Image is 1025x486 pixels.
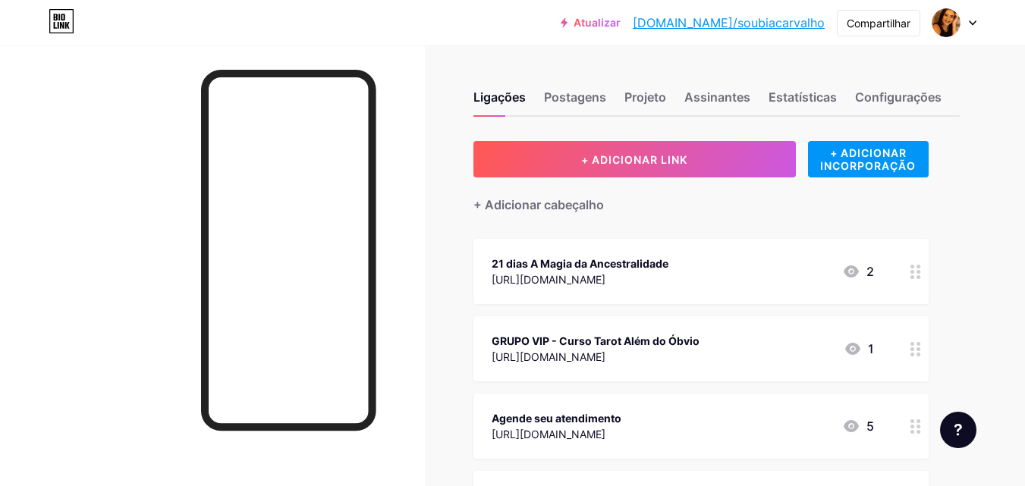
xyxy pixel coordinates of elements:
[847,17,910,30] font: Compartilhar
[684,89,750,105] font: Assinantes
[473,141,796,177] button: + ADICIONAR LINK
[492,350,605,363] font: [URL][DOMAIN_NAME]
[633,15,825,30] font: [DOMAIN_NAME]/soubiacarvalho
[492,257,668,270] font: 21 dias A Magia da Ancestralidade
[866,419,874,434] font: 5
[932,8,961,37] img: Beatriz Carvalho
[581,153,687,166] font: + ADICIONAR LINK
[574,16,621,29] font: Atualizar
[866,264,874,279] font: 2
[868,341,874,356] font: 1
[473,197,604,212] font: + Adicionar cabeçalho
[769,89,837,105] font: Estatísticas
[492,428,605,441] font: [URL][DOMAIN_NAME]
[624,89,666,105] font: Projeto
[633,14,825,32] a: [DOMAIN_NAME]/soubiacarvalho
[492,273,605,286] font: [URL][DOMAIN_NAME]
[855,89,942,105] font: Configurações
[544,89,606,105] font: Postagens
[473,89,526,105] font: Ligações
[820,146,916,172] font: + ADICIONAR INCORPORAÇÃO
[492,412,621,425] font: Agende seu atendimento
[492,334,700,347] font: GRUPO VIP - Curso Tarot Além do Óbvio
